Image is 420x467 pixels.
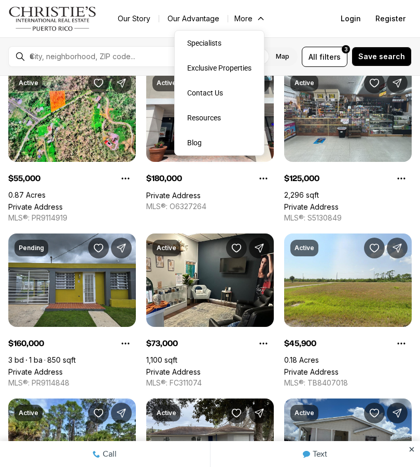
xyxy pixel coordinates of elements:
[146,191,201,200] a: Private Address
[8,202,63,211] a: Private Address
[226,403,247,423] button: Save Property:
[341,15,361,23] span: Login
[364,73,385,93] button: Save Property:
[391,168,412,189] button: Property options
[8,367,63,376] a: Private Address
[146,367,201,376] a: Private Address
[284,202,339,211] a: Private Address
[295,79,314,87] p: Active
[387,238,408,258] button: Share Property
[159,11,228,26] a: Our Advantage
[157,79,176,87] p: Active
[375,15,405,23] span: Register
[175,31,264,56] a: Specialists
[19,79,38,87] p: Active
[253,168,274,189] button: Property options
[175,130,264,155] a: Blog
[284,367,339,376] a: Private Address
[253,333,274,354] button: Property options
[109,11,159,26] a: Our Story
[364,403,385,423] button: Save Property:
[319,51,341,62] span: filters
[175,56,264,80] a: Exclusive Properties
[175,80,264,105] button: Contact Us
[369,8,412,29] button: Register
[309,51,317,62] span: All
[249,403,270,423] button: Share Property
[295,244,314,252] p: Active
[391,333,412,354] button: Property options
[111,403,132,423] button: Share Property
[344,45,348,53] span: 3
[226,238,247,258] button: Save Property:
[115,333,136,354] button: Property options
[111,238,132,258] button: Share Property
[157,244,176,252] p: Active
[19,409,38,417] p: Active
[115,168,136,189] button: Property options
[295,409,314,417] p: Active
[157,409,176,417] p: Active
[249,238,270,258] button: Share Property
[8,6,97,31] img: logo
[352,47,412,66] button: Save search
[111,73,132,93] button: Share Property
[334,8,367,29] button: Login
[88,73,109,93] button: Save Property:
[175,105,264,130] a: Resources
[387,73,408,93] button: Share Property
[19,244,44,252] p: Pending
[387,403,408,423] button: Share Property
[228,11,272,26] button: More
[302,47,347,67] button: Allfilters3
[268,47,298,66] label: Map
[364,238,385,258] button: Save Property:
[88,403,109,423] button: Save Property:
[88,238,109,258] button: Save Property:
[358,52,405,61] span: Save search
